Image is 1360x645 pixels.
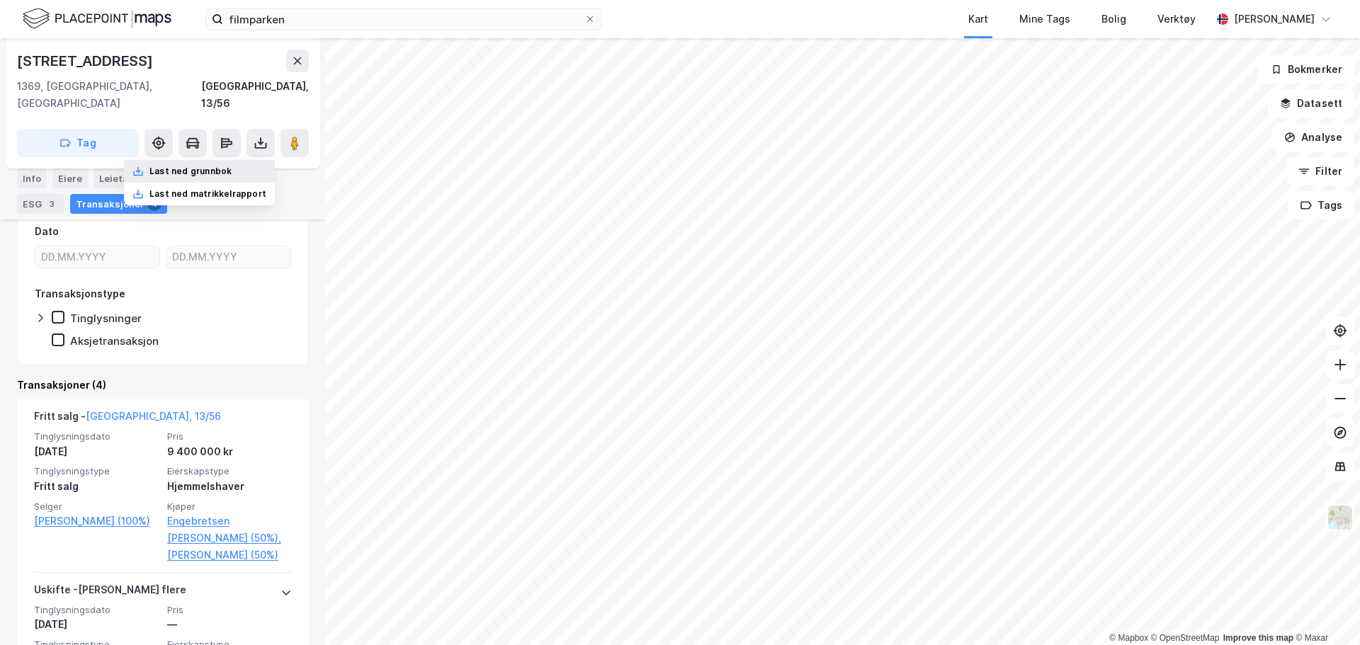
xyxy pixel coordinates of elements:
span: Selger [34,501,159,513]
input: DD.MM.YYYY [166,246,290,268]
div: Dato [35,223,59,240]
div: Last ned grunnbok [149,166,232,177]
a: Engebretsen [PERSON_NAME] (50%), [167,513,292,547]
span: Eierskapstype [167,465,292,477]
div: Tinglysninger [70,312,142,325]
div: Eiere [52,169,88,188]
span: Tinglysningsdato [34,430,159,443]
div: [GEOGRAPHIC_DATA], 13/56 [201,78,309,112]
a: [GEOGRAPHIC_DATA], 13/56 [86,410,221,422]
div: Aksjetransaksjon [70,334,159,348]
a: OpenStreetMap [1151,633,1220,643]
div: [DATE] [34,443,159,460]
div: Bolig [1101,11,1126,28]
button: Analyse [1272,123,1354,152]
div: Last ned matrikkelrapport [149,188,266,200]
iframe: Chat Widget [1289,577,1360,645]
div: 9 400 000 kr [167,443,292,460]
div: [STREET_ADDRESS] [17,50,156,72]
div: Mine Tags [1019,11,1070,28]
div: [DATE] [34,616,159,633]
div: [PERSON_NAME] [1234,11,1315,28]
button: Datasett [1268,89,1354,118]
input: DD.MM.YYYY [35,246,159,268]
span: Tinglysningstype [34,465,159,477]
div: Info [17,169,47,188]
div: 3 [45,197,59,211]
button: Tags [1288,191,1354,219]
span: Tinglysningsdato [34,604,159,616]
a: [PERSON_NAME] (100%) [34,513,159,530]
div: ESG [17,194,64,214]
a: [PERSON_NAME] (50%) [167,547,292,564]
div: Leietakere [93,169,155,188]
a: Improve this map [1223,633,1293,643]
img: Z [1327,504,1354,531]
a: Mapbox [1109,633,1148,643]
input: Søk på adresse, matrikkel, gårdeiere, leietakere eller personer [223,8,584,30]
button: Filter [1286,157,1354,185]
div: Uskifte - [PERSON_NAME] flere [34,581,186,604]
button: Tag [17,129,139,157]
span: Kjøper [167,501,292,513]
div: 1369, [GEOGRAPHIC_DATA], [GEOGRAPHIC_DATA] [17,78,201,112]
span: Pris [167,430,292,443]
span: Pris [167,604,292,616]
div: Verktøy [1157,11,1196,28]
div: Transaksjoner [70,194,167,214]
div: Fritt salg [34,478,159,495]
img: logo.f888ab2527a4732fd821a326f86c7f29.svg [23,6,171,31]
div: Fritt salg - [34,408,221,430]
div: Kart [968,11,988,28]
div: Transaksjoner (4) [17,377,309,394]
button: Bokmerker [1259,55,1354,84]
div: — [167,616,292,633]
div: Hjemmelshaver [167,478,292,495]
div: Transaksjonstype [35,285,125,302]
